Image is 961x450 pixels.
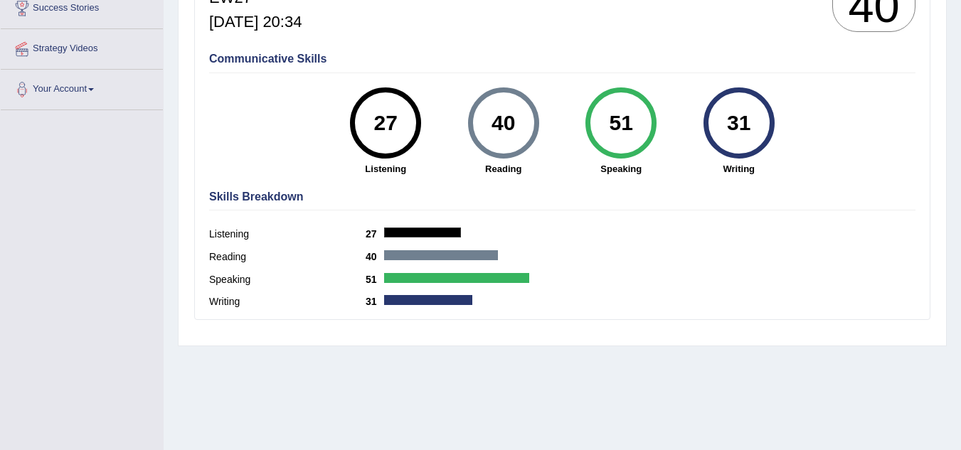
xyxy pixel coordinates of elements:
strong: Listening [334,162,438,176]
a: Your Account [1,70,163,105]
div: 40 [477,93,529,153]
b: 40 [366,251,384,262]
h5: [DATE] 20:34 [209,14,331,31]
label: Reading [209,250,366,264]
label: Speaking [209,272,366,287]
b: 27 [366,228,384,240]
a: Strategy Videos [1,29,163,65]
div: 51 [595,93,647,153]
strong: Writing [687,162,791,176]
label: Listening [209,227,366,242]
h4: Communicative Skills [209,53,915,65]
b: 51 [366,274,384,285]
div: 31 [713,93,765,153]
strong: Reading [452,162,556,176]
label: Writing [209,294,366,309]
h4: Skills Breakdown [209,191,915,203]
b: 31 [366,296,384,307]
strong: Speaking [570,162,674,176]
div: 27 [360,93,412,153]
